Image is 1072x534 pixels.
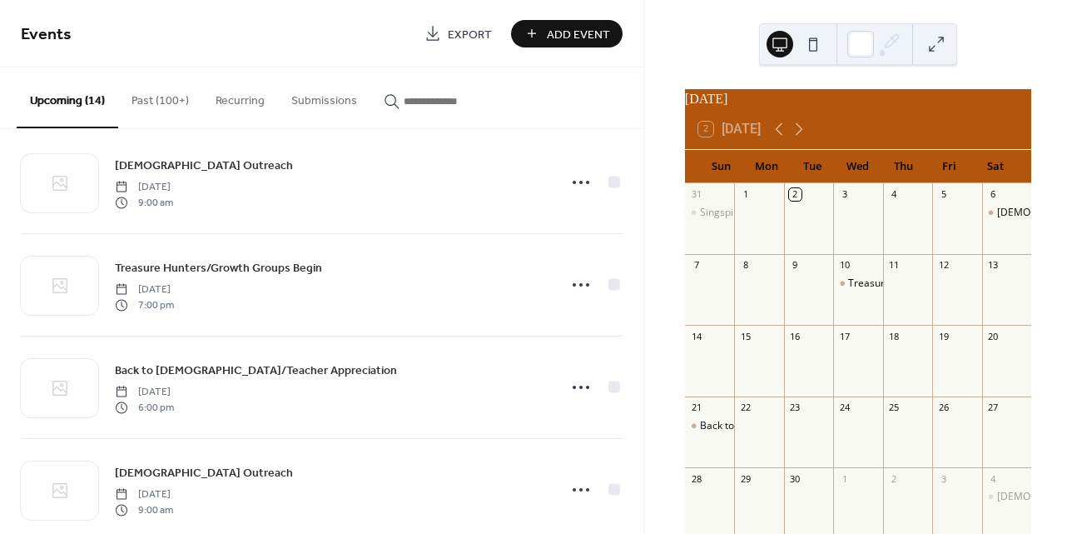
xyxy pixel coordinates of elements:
div: 6 [987,188,1000,201]
div: 9 [789,259,802,272]
div: Treasure Hunters/Growth Groups Begin [848,277,1034,291]
div: 12 [937,259,950,272]
div: 2 [789,188,802,201]
div: 14 [690,330,702,342]
a: [DEMOGRAPHIC_DATA] Outreach [115,156,293,175]
div: 20 [987,330,1000,342]
span: 9:00 am [115,502,173,517]
div: 16 [789,330,802,342]
div: 11 [888,259,901,272]
div: Treasure Hunters/Growth Groups Begin [833,277,882,291]
div: 1 [838,472,851,485]
div: 27 [987,402,1000,414]
span: Back to [DEMOGRAPHIC_DATA]/Teacher Appreciation [115,362,397,380]
div: 25 [888,402,901,414]
span: Add Event [547,26,610,43]
div: 21 [690,402,702,414]
div: 3 [937,472,950,485]
a: Back to [DEMOGRAPHIC_DATA]/Teacher Appreciation [115,361,397,380]
div: 8 [739,259,752,272]
div: 13 [987,259,1000,272]
div: Gospel Outreach [982,490,1031,504]
div: 3 [838,188,851,201]
div: 26 [937,402,950,414]
div: Singspiration [700,206,761,220]
div: Mon [744,150,790,183]
div: 28 [690,472,702,485]
span: 6:00 pm [115,400,174,415]
span: [DATE] [115,385,174,400]
span: 7:00 pm [115,297,174,312]
a: Treasure Hunters/Growth Groups Begin [115,258,322,277]
div: 5 [937,188,950,201]
div: [DATE] [685,89,1031,109]
span: Treasure Hunters/Growth Groups Begin [115,260,322,277]
div: 4 [888,188,901,201]
span: [DEMOGRAPHIC_DATA] Outreach [115,465,293,482]
a: Export [412,20,504,47]
span: [DATE] [115,282,174,297]
button: Past (100+) [118,67,202,127]
span: [DATE] [115,487,173,502]
a: [DEMOGRAPHIC_DATA] Outreach [115,463,293,482]
div: 19 [937,330,950,342]
div: 10 [838,259,851,272]
div: Gospel Outreach [982,206,1031,220]
div: Sat [972,150,1018,183]
div: 18 [888,330,901,342]
div: Back to [DEMOGRAPHIC_DATA]/Teacher Appreciation [700,419,950,433]
div: 7 [690,259,702,272]
div: 29 [739,472,752,485]
div: 22 [739,402,752,414]
div: Wed [835,150,881,183]
div: Thu [881,150,926,183]
span: 9:00 am [115,195,173,210]
div: Fri [926,150,972,183]
div: 30 [789,472,802,485]
div: 31 [690,188,702,201]
button: Add Event [511,20,623,47]
div: Tue [790,150,836,183]
span: Events [21,18,72,51]
div: 15 [739,330,752,342]
span: Export [448,26,492,43]
div: 1 [739,188,752,201]
div: 23 [789,402,802,414]
div: 17 [838,330,851,342]
div: Sun [698,150,744,183]
div: 4 [987,472,1000,485]
span: [DEMOGRAPHIC_DATA] Outreach [115,157,293,175]
span: [DATE] [115,180,173,195]
button: Recurring [202,67,278,127]
div: 2 [888,472,901,485]
div: Singspiration [685,206,734,220]
button: Upcoming (14) [17,67,118,128]
div: Back to Church/Teacher Appreciation [685,419,734,433]
div: 24 [838,402,851,414]
button: Submissions [278,67,370,127]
